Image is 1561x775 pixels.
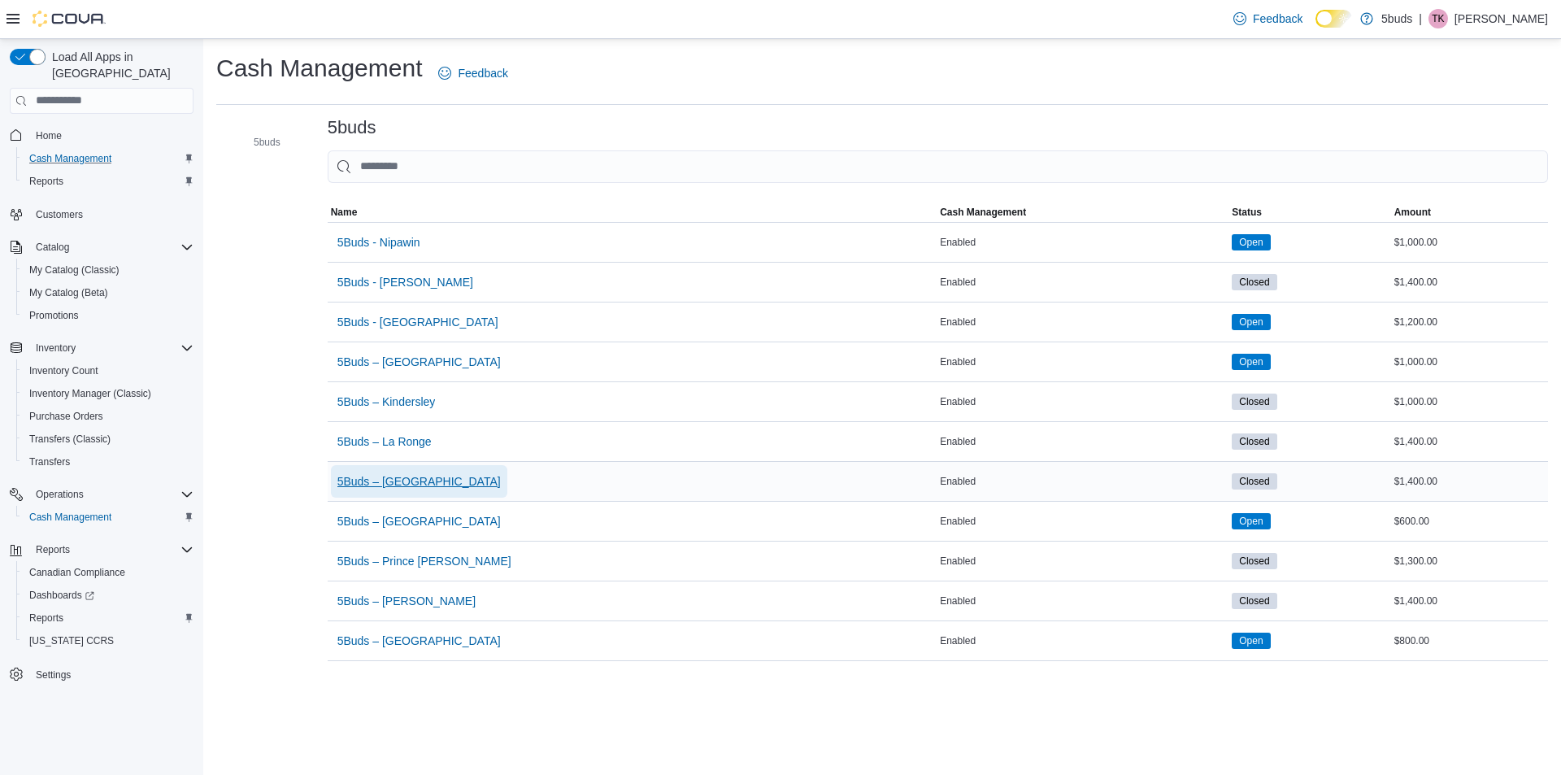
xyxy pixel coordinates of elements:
[29,485,193,504] span: Operations
[337,553,511,569] span: 5Buds – Prince [PERSON_NAME]
[29,125,193,146] span: Home
[331,266,480,298] button: 5Buds - [PERSON_NAME]
[1239,394,1269,409] span: Closed
[36,241,69,254] span: Catalog
[16,629,200,652] button: [US_STATE] CCRS
[1428,9,1448,28] div: Toni Kytwayhat
[3,337,200,359] button: Inventory
[937,202,1228,222] button: Cash Management
[23,563,132,582] a: Canadian Compliance
[3,124,200,147] button: Home
[231,133,287,152] button: 5buds
[36,129,62,142] span: Home
[23,149,193,168] span: Cash Management
[328,202,937,222] button: Name
[29,634,114,647] span: [US_STATE] CCRS
[1454,9,1548,28] p: [PERSON_NAME]
[331,505,507,538] button: 5Buds – [GEOGRAPHIC_DATA]
[254,136,280,149] span: 5buds
[1315,10,1352,28] input: Dark Mode
[23,260,126,280] a: My Catalog (Classic)
[23,507,118,527] a: Cash Management
[331,306,505,338] button: 5Buds - [GEOGRAPHIC_DATA]
[29,237,193,257] span: Catalog
[23,149,118,168] a: Cash Management
[331,465,507,498] button: 5Buds – [GEOGRAPHIC_DATA]
[1239,434,1269,449] span: Closed
[432,57,514,89] a: Feedback
[3,662,200,686] button: Settings
[331,385,442,418] button: 5Buds – Kindersley
[16,281,200,304] button: My Catalog (Beta)
[29,455,70,468] span: Transfers
[331,425,438,458] button: 5Buds – La Ronge
[940,206,1026,219] span: Cash Management
[1232,633,1270,649] span: Open
[1391,233,1548,252] div: $1,000.00
[16,506,200,529] button: Cash Management
[3,538,200,561] button: Reports
[23,631,120,651] a: [US_STATE] CCRS
[1239,474,1269,489] span: Closed
[29,263,120,276] span: My Catalog (Classic)
[29,612,63,625] span: Reports
[29,665,77,685] a: Settings
[3,483,200,506] button: Operations
[337,354,501,370] span: 5Buds – [GEOGRAPHIC_DATA]
[1391,432,1548,451] div: $1,400.00
[337,433,432,450] span: 5Buds – La Ronge
[331,585,482,617] button: 5Buds – [PERSON_NAME]
[1232,553,1276,569] span: Closed
[29,126,68,146] a: Home
[10,117,193,729] nav: Complex example
[1239,633,1263,648] span: Open
[29,204,193,224] span: Customers
[23,608,70,628] a: Reports
[23,172,193,191] span: Reports
[1239,275,1269,290] span: Closed
[1391,352,1548,372] div: $1,000.00
[1432,9,1444,28] span: TK
[16,561,200,584] button: Canadian Compliance
[23,586,101,605] a: Dashboards
[1391,631,1548,651] div: $800.00
[29,433,111,446] span: Transfers (Classic)
[328,118,376,137] h3: 5buds
[16,259,200,281] button: My Catalog (Classic)
[23,260,193,280] span: My Catalog (Classic)
[36,342,76,355] span: Inventory
[23,608,193,628] span: Reports
[29,664,193,684] span: Settings
[337,394,436,410] span: 5Buds – Kindersley
[337,274,473,290] span: 5Buds - [PERSON_NAME]
[337,513,501,529] span: 5Buds – [GEOGRAPHIC_DATA]
[16,451,200,473] button: Transfers
[937,392,1228,411] div: Enabled
[23,283,115,303] a: My Catalog (Beta)
[23,407,193,426] span: Purchase Orders
[29,364,98,377] span: Inventory Count
[331,206,358,219] span: Name
[23,507,193,527] span: Cash Management
[1253,11,1302,27] span: Feedback
[16,428,200,451] button: Transfers (Classic)
[16,607,200,629] button: Reports
[23,429,117,449] a: Transfers (Classic)
[937,272,1228,292] div: Enabled
[23,172,70,191] a: Reports
[937,551,1228,571] div: Enabled
[29,589,94,602] span: Dashboards
[23,429,193,449] span: Transfers (Classic)
[1391,202,1548,222] button: Amount
[29,485,90,504] button: Operations
[16,359,200,382] button: Inventory Count
[937,631,1228,651] div: Enabled
[1391,472,1548,491] div: $1,400.00
[1239,315,1263,329] span: Open
[1239,594,1269,608] span: Closed
[937,432,1228,451] div: Enabled
[1381,9,1412,28] p: 5buds
[1394,206,1431,219] span: Amount
[16,405,200,428] button: Purchase Orders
